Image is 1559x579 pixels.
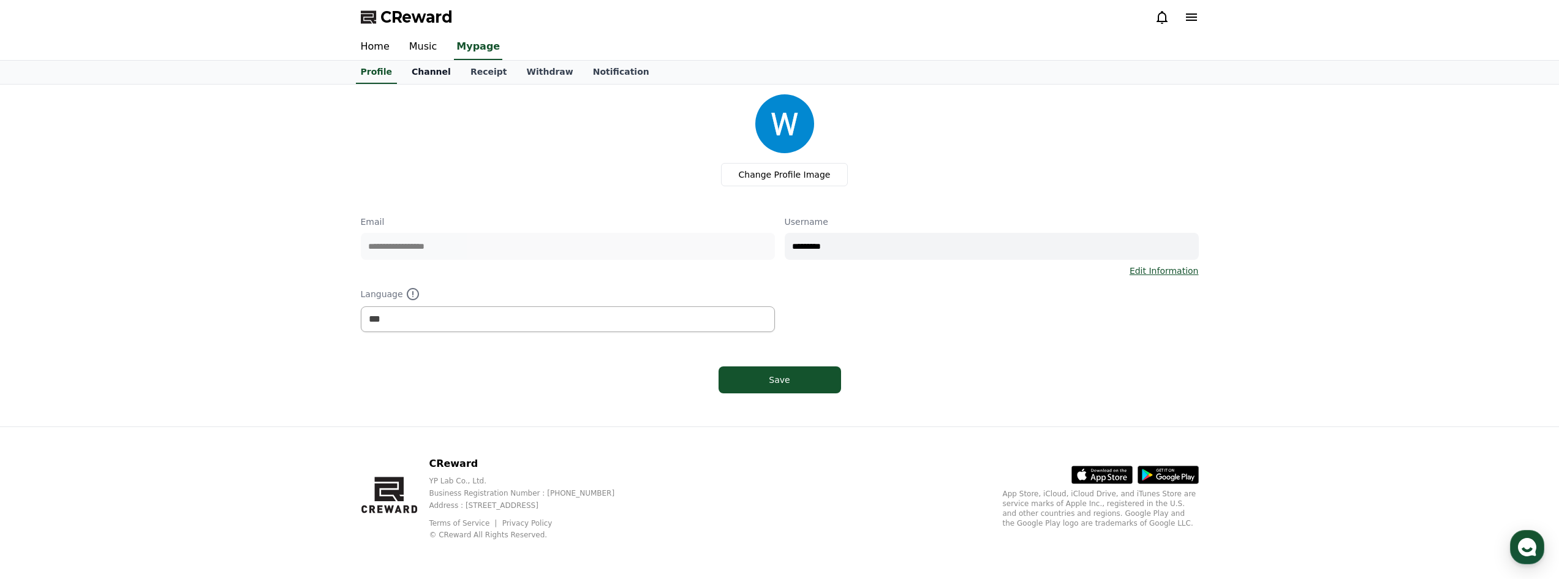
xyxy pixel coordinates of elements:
p: Business Registration Number : [PHONE_NUMBER] [429,488,634,498]
p: Email [361,216,775,228]
a: Privacy Policy [502,519,553,528]
a: Home [351,34,399,60]
label: Change Profile Image [721,163,848,186]
span: CReward [380,7,453,27]
p: Username [785,216,1199,228]
a: Withdraw [516,61,583,84]
p: App Store, iCloud, iCloud Drive, and iTunes Store are service marks of Apple Inc., registered in ... [1003,489,1199,528]
img: profile_image [755,94,814,153]
p: Language [361,287,775,301]
p: © CReward All Rights Reserved. [429,530,634,540]
p: Address : [STREET_ADDRESS] [429,501,634,510]
span: Messages [102,407,138,417]
a: Mypage [454,34,502,60]
a: Profile [356,61,397,84]
a: Messages [81,388,158,419]
button: Save [719,366,841,393]
a: Terms of Service [429,519,499,528]
a: Channel [402,61,461,84]
a: Music [399,34,447,60]
a: CReward [361,7,453,27]
a: Home [4,388,81,419]
span: Home [31,407,53,417]
span: Settings [181,407,211,417]
a: Settings [158,388,235,419]
a: Notification [583,61,659,84]
div: Save [743,374,817,386]
p: CReward [429,456,634,471]
a: Receipt [461,61,517,84]
a: Edit Information [1130,265,1199,277]
p: YP Lab Co., Ltd. [429,476,634,486]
